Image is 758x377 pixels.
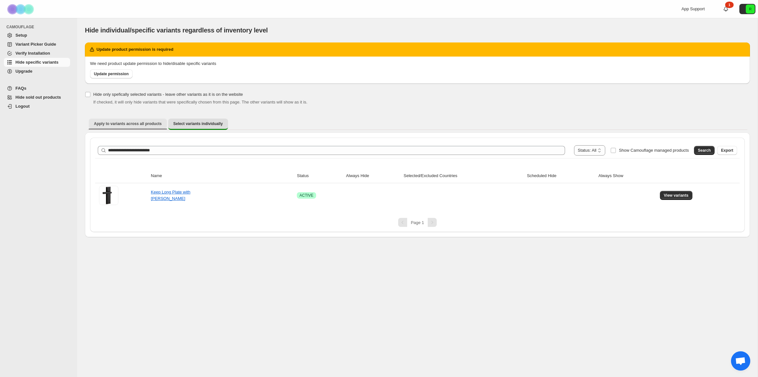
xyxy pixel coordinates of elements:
[717,146,737,155] button: Export
[749,7,752,11] text: R
[93,92,243,97] span: Hide only spefically selected variants - leave other variants as it is on the website
[660,191,692,200] button: View variants
[4,102,70,111] a: Logout
[15,86,26,91] span: FAQs
[723,6,729,12] a: 1
[525,169,596,183] th: Scheduled Hide
[15,33,27,38] span: Setup
[85,132,750,237] div: Select variants individually
[4,49,70,58] a: Verify Installation
[4,58,70,67] a: Hide specific variants
[299,193,313,198] span: ACTIVE
[4,31,70,40] a: Setup
[15,60,59,65] span: Hide specific variants
[731,351,750,371] div: Open chat
[168,119,228,130] button: Select variants individually
[15,42,56,47] span: Variant Picker Guide
[746,4,755,13] span: Avatar with initials R
[4,93,70,102] a: Hide sold out products
[90,69,132,78] a: Update permission
[151,190,190,201] a: Keep Long Plate with [PERSON_NAME]
[721,148,733,153] span: Export
[89,119,167,129] button: Apply to variants across all products
[4,67,70,76] a: Upgrade
[4,40,70,49] a: Variant Picker Guide
[90,61,216,66] span: We need product update permission to hide/disable specific variants
[5,0,37,18] img: Camouflage
[15,95,61,100] span: Hide sold out products
[698,148,711,153] span: Search
[4,84,70,93] a: FAQs
[295,169,344,183] th: Status
[681,6,705,11] span: App Support
[597,169,658,183] th: Always Show
[15,69,32,74] span: Upgrade
[85,27,268,34] span: Hide individual/specific variants regardless of inventory level
[694,146,715,155] button: Search
[173,121,223,126] span: Select variants individually
[402,169,525,183] th: Selected/Excluded Countries
[664,193,689,198] span: View variants
[15,51,50,56] span: Verify Installation
[15,104,30,109] span: Logout
[93,100,307,104] span: If checked, it will only hide variants that were specifically chosen from this page. The other va...
[344,169,402,183] th: Always Hide
[149,169,295,183] th: Name
[94,121,162,126] span: Apply to variants across all products
[619,148,689,153] span: Show Camouflage managed products
[411,220,424,225] span: Page 1
[6,24,73,30] span: CAMOUFLAGE
[96,46,173,53] h2: Update product permission is required
[99,186,118,205] img: Keep Long Plate with Lance Lever
[725,2,734,8] div: 1
[94,71,129,76] span: Update permission
[739,4,755,14] button: Avatar with initials R
[95,218,740,227] nav: Pagination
